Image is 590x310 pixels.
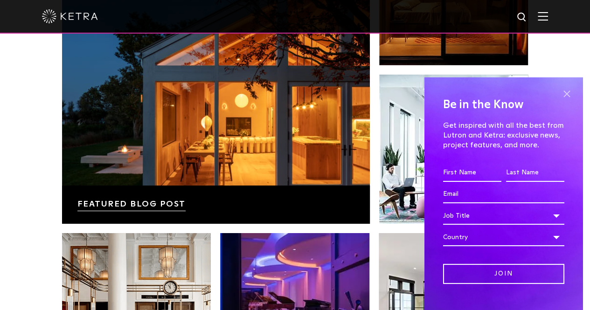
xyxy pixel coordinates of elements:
[42,9,98,23] img: ketra-logo-2019-white
[516,12,528,23] img: search icon
[443,121,564,150] p: Get inspired with all the best from Lutron and Ketra: exclusive news, project features, and more.
[443,96,564,114] h4: Be in the Know
[443,186,564,203] input: Email
[443,264,564,284] input: Join
[443,164,501,182] input: First Name
[538,12,548,21] img: Hamburger%20Nav.svg
[506,164,564,182] input: Last Name
[443,207,564,225] div: Job Title
[443,228,564,246] div: Country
